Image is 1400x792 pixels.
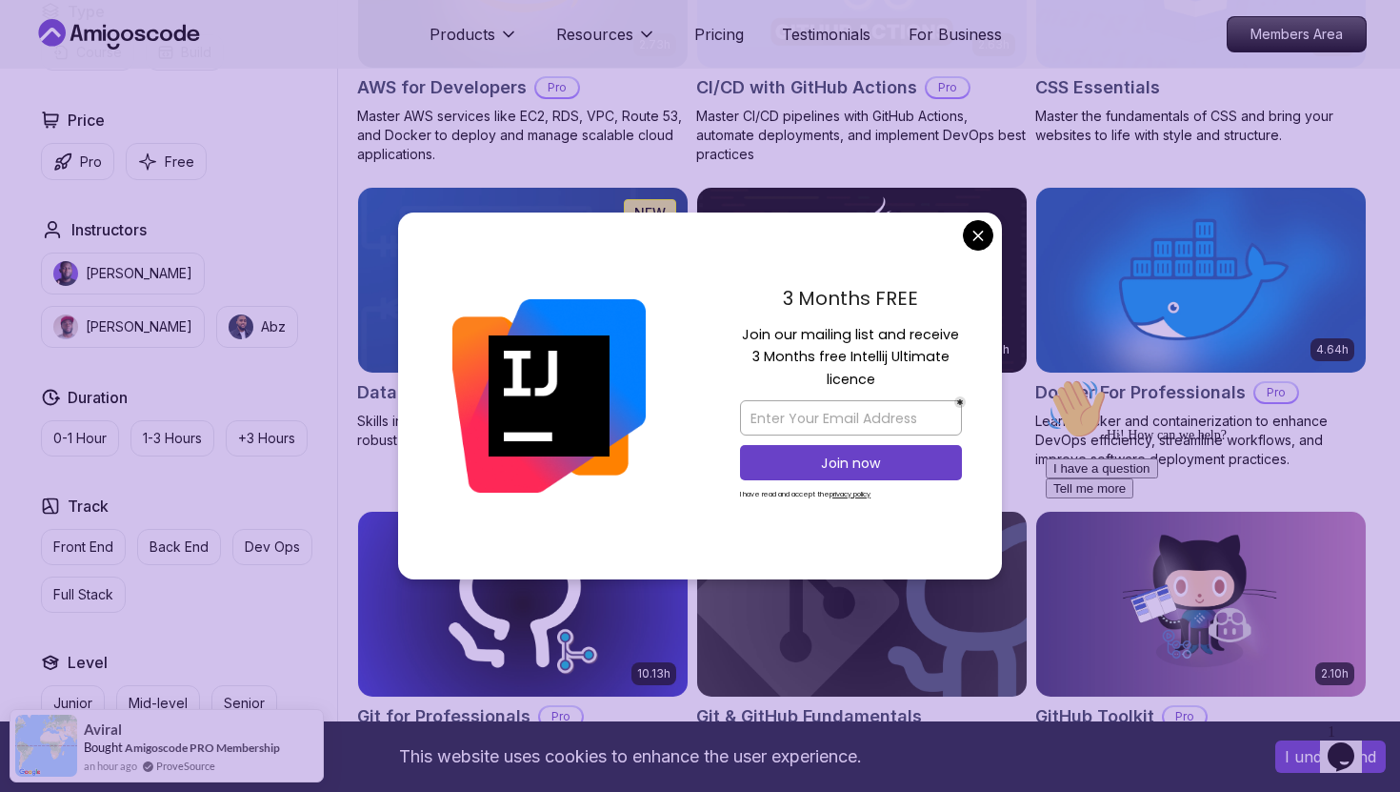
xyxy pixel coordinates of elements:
button: instructor img[PERSON_NAME] [41,253,205,294]
a: Docker for Java Developers card1.45hDocker for Java DevelopersProMaster Docker to containerize an... [696,187,1028,488]
p: Members Area [1228,17,1366,51]
span: Hi! How can we help? [8,57,189,71]
h2: Track [68,495,109,518]
p: [PERSON_NAME] [86,317,192,336]
p: Resources [556,23,633,46]
button: Back End [137,529,221,565]
button: Junior [41,685,105,721]
span: Bought [84,740,123,755]
button: Tell me more [8,108,95,128]
h2: Database Design & Implementation [357,379,635,406]
p: 0-1 Hour [53,429,107,448]
a: Amigoscode PRO Membership [125,741,280,755]
a: Git & GitHub Fundamentals cardGit & GitHub FundamentalsLearn the fundamentals of Git and GitHub. [696,511,1028,755]
p: Master the fundamentals of CSS and bring your websites to life with style and structure. [1035,107,1367,145]
div: 👋Hi! How can we help?I have a questionTell me more [8,8,350,128]
p: Pro [536,78,578,97]
button: Resources [556,23,656,61]
iframe: chat widget [1038,371,1381,706]
button: Front End [41,529,126,565]
p: Free [165,152,194,172]
p: Pro [1164,707,1206,726]
span: an hour ago [84,758,137,774]
img: provesource social proof notification image [15,715,77,777]
button: Dev Ops [232,529,312,565]
p: Dev Ops [245,538,300,557]
button: Accept cookies [1275,741,1386,773]
button: instructor img[PERSON_NAME] [41,306,205,348]
img: Git for Professionals card [358,512,688,697]
p: 10.13h [637,666,670,681]
span: Aviral [84,721,122,738]
a: ProveSource [156,758,215,774]
p: [PERSON_NAME] [86,264,192,283]
img: GitHub Toolkit card [1036,512,1366,697]
h2: Docker For Professionals [1035,379,1246,406]
img: instructor img [229,315,253,339]
p: Pro [80,152,102,172]
img: instructor img [53,315,78,339]
p: 1-3 Hours [143,429,202,448]
a: Database Design & Implementation card1.70hNEWDatabase Design & ImplementationProSkills in databas... [357,187,689,450]
p: 4.64h [1316,342,1349,357]
p: Back End [150,538,209,557]
a: For Business [909,23,1002,46]
img: Git & GitHub Fundamentals card [697,512,1027,697]
button: +3 Hours [226,420,308,457]
a: Docker For Professionals card4.64hDocker For ProfessionalsProLearn Docker and containerization to... [1035,187,1367,469]
p: Learn Docker and containerization to enhance DevOps efficiency, streamline workflows, and improve... [1035,412,1367,469]
p: Full Stack [53,585,113,604]
p: NEW [634,204,666,223]
a: Testimonials [782,23,870,46]
img: Docker for Java Developers card [697,188,1027,373]
a: Members Area [1227,16,1367,52]
p: Master AWS services like EC2, RDS, VPC, Route 53, and Docker to deploy and manage scalable cloud ... [357,107,689,164]
button: Products [430,23,518,61]
img: instructor img [53,261,78,286]
p: Senior [224,694,265,713]
h2: CI/CD with GitHub Actions [696,74,917,101]
h2: GitHub Toolkit [1035,703,1154,730]
button: Pro [41,143,114,180]
a: GitHub Toolkit card2.10hGitHub ToolkitProMaster GitHub Toolkit to enhance your development workfl... [1035,511,1367,774]
p: +3 Hours [238,429,295,448]
button: Mid-level [116,685,200,721]
h2: CSS Essentials [1035,74,1160,101]
button: Full Stack [41,577,126,613]
p: Pro [927,78,969,97]
button: Senior [211,685,277,721]
h2: Level [68,651,108,674]
a: Pricing [694,23,744,46]
h2: Git & GitHub Fundamentals [696,703,922,730]
p: Master CI/CD pipelines with GitHub Actions, automate deployments, and implement DevOps best pract... [696,107,1028,164]
button: Free [126,143,207,180]
h2: Duration [68,386,128,409]
button: 0-1 Hour [41,420,119,457]
p: Abz [261,317,286,336]
div: This website uses cookies to enhance the user experience. [14,736,1247,778]
img: Docker For Professionals card [1036,188,1366,373]
p: Junior [53,694,92,713]
p: Skills in database design and SQL for efficient, robust backend development [357,412,689,450]
img: :wave: [8,8,69,69]
h2: Price [68,109,105,132]
h2: Instructors [71,218,147,241]
iframe: chat widget [1320,716,1381,773]
button: I have a question [8,88,120,108]
p: Pro [540,707,582,726]
p: Mid-level [129,694,188,713]
p: Front End [53,538,113,557]
button: instructor imgAbz [216,306,298,348]
p: Products [430,23,495,46]
button: 1-3 Hours [130,420,214,457]
h2: AWS for Developers [357,74,527,101]
img: Database Design & Implementation card [358,188,688,373]
h2: Git for Professionals [357,703,530,730]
